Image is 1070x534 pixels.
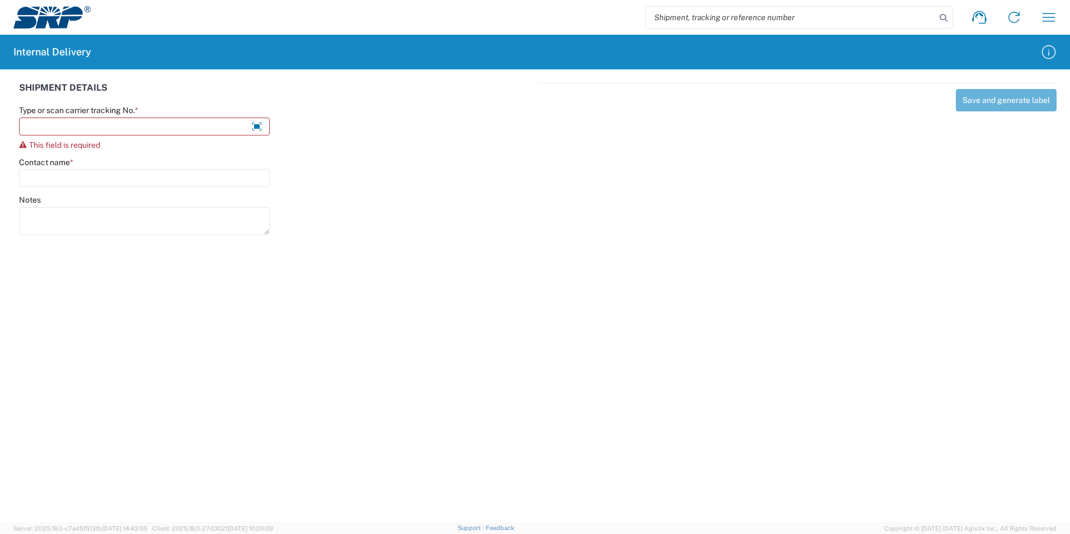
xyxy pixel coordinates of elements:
[152,525,273,532] span: Client: 2025.18.0-27d3021
[29,140,100,149] span: This field is required
[13,6,91,29] img: srp
[19,195,41,205] label: Notes
[884,523,1057,533] span: Copyright © [DATE]-[DATE] Agistix Inc., All Rights Reserved
[486,524,514,531] a: Feedback
[19,105,138,115] label: Type or scan carrier tracking No.
[13,525,147,532] span: Server: 2025.18.0-c7ad5f513fb
[458,524,486,531] a: Support
[19,83,532,105] div: SHIPMENT DETAILS
[19,157,73,167] label: Contact name
[646,7,936,28] input: Shipment, tracking or reference number
[228,525,273,532] span: [DATE] 10:20:09
[13,45,91,59] h2: Internal Delivery
[102,525,147,532] span: [DATE] 14:43:55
